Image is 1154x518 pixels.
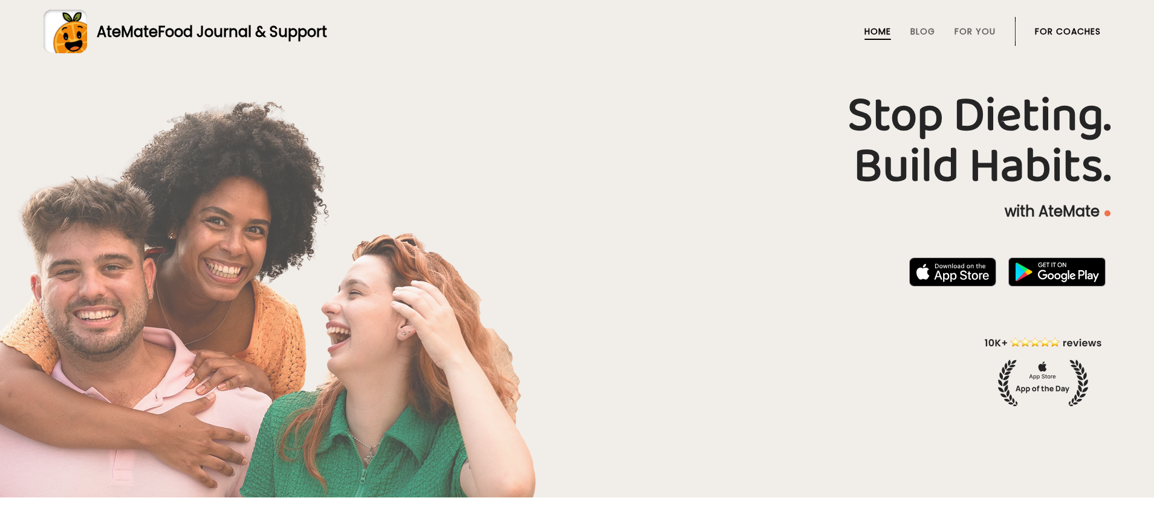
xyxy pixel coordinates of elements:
[44,91,1110,192] h1: Stop Dieting. Build Habits.
[44,202,1110,221] p: with AteMate
[955,27,996,36] a: For You
[1008,257,1106,287] img: badge-download-google.png
[87,21,327,42] div: AteMate
[864,27,891,36] a: Home
[158,22,327,42] span: Food Journal & Support
[976,335,1110,406] img: home-hero-appoftheday.png
[1035,27,1101,36] a: For Coaches
[910,27,935,36] a: Blog
[44,10,1110,53] a: AteMateFood Journal & Support
[909,257,996,287] img: badge-download-apple.svg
